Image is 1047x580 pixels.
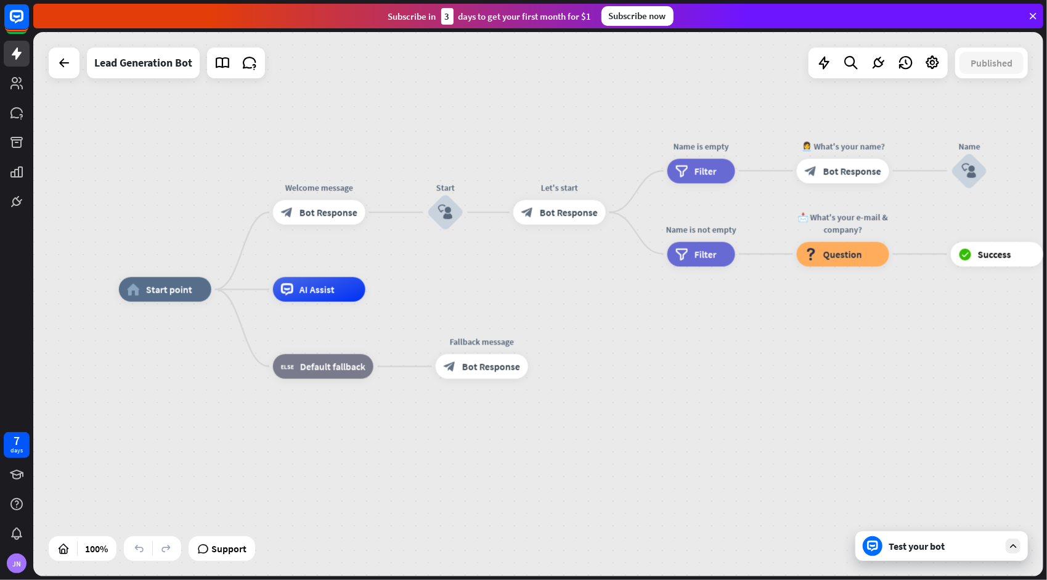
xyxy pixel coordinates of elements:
div: Welcome message [264,182,375,194]
div: Lead Generation Bot [94,47,192,78]
div: Start [409,182,483,194]
button: Published [959,52,1024,74]
div: 100% [81,539,112,558]
button: Open LiveChat chat widget [10,5,47,42]
span: Filter [695,248,717,260]
i: block_fallback [281,361,294,373]
div: Subscribe now [601,6,674,26]
i: filter [675,248,688,260]
i: home_2 [127,284,140,296]
span: Success [978,248,1011,260]
div: Name is not empty [658,223,744,235]
span: AI Assist [299,284,335,296]
div: Fallback message [426,336,537,348]
div: 📩 What's your e-mail & company? [788,211,898,235]
i: block_user_input [962,163,977,178]
i: block_bot_response [521,206,534,219]
i: block_question [805,248,817,260]
div: 👩‍💼 What's your name? [788,140,898,152]
i: block_bot_response [805,165,817,177]
a: 7 days [4,432,30,458]
i: block_bot_response [281,206,293,219]
span: Start point [146,284,192,296]
i: block_bot_response [444,361,456,373]
span: Default fallback [300,361,365,373]
span: Bot Response [299,206,357,219]
span: Bot Response [823,165,881,177]
i: filter [675,165,688,177]
span: Support [211,539,246,558]
div: Test your bot [889,540,1000,552]
div: Name [932,140,1006,152]
i: block_success [959,248,972,260]
div: 3 [441,8,454,25]
i: block_user_input [438,205,453,220]
span: Bot Response [540,206,598,219]
div: Name is empty [658,140,744,152]
div: 7 [14,435,20,446]
div: Subscribe in days to get your first month for $1 [388,8,592,25]
span: Question [823,248,862,260]
span: Bot Response [462,361,520,373]
div: Let's start [504,182,615,194]
div: days [10,446,23,455]
div: JN [7,553,26,573]
span: Filter [695,165,717,177]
